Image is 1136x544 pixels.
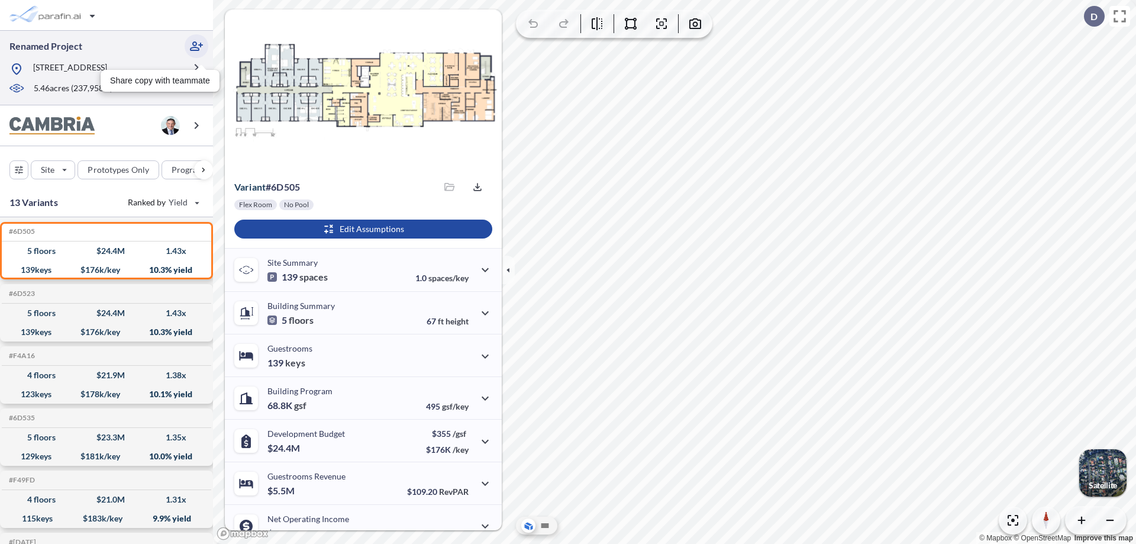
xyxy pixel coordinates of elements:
[7,476,35,484] h5: Click to copy the code
[289,314,314,326] span: floors
[267,301,335,311] p: Building Summary
[426,401,469,411] p: 495
[267,429,345,439] p: Development Budget
[9,117,95,135] img: BrandImage
[78,160,159,179] button: Prototypes Only
[217,527,269,540] a: Mapbox homepage
[88,164,149,176] p: Prototypes Only
[1089,481,1117,490] p: Satellite
[239,200,272,210] p: Flex Room
[118,193,207,212] button: Ranked by Yield
[110,75,210,87] p: Share copy with teammate
[267,257,318,268] p: Site Summary
[267,514,349,524] p: Net Operating Income
[41,164,54,176] p: Site
[979,534,1012,542] a: Mapbox
[1079,449,1127,497] img: Switcher Image
[443,529,469,539] span: margin
[267,386,333,396] p: Building Program
[267,357,305,369] p: 139
[9,195,58,210] p: 13 Variants
[284,200,309,210] p: No Pool
[267,271,328,283] p: 139
[267,442,302,454] p: $24.4M
[267,485,296,497] p: $5.5M
[1090,11,1098,22] p: D
[439,487,469,497] span: RevPAR
[428,273,469,283] span: spaces/key
[169,197,188,208] span: Yield
[407,487,469,497] p: $109.20
[453,445,469,455] span: /key
[415,273,469,283] p: 1.0
[426,445,469,455] p: $176K
[299,271,328,283] span: spaces
[453,429,466,439] span: /gsf
[267,343,312,353] p: Guestrooms
[7,352,35,360] h5: Click to copy the code
[446,316,469,326] span: height
[340,223,404,235] p: Edit Assumptions
[538,519,552,533] button: Site Plan
[267,314,314,326] p: 5
[426,429,469,439] p: $355
[162,160,225,179] button: Program
[7,414,35,422] h5: Click to copy the code
[267,400,306,411] p: 68.8K
[161,116,180,135] img: user logo
[7,289,35,298] h5: Click to copy the code
[1079,449,1127,497] button: Switcher ImageSatellite
[418,529,469,539] p: 45.0%
[172,164,205,176] p: Program
[234,181,300,193] p: # 6d505
[34,82,112,95] p: 5.46 acres ( 237,958 sf)
[9,40,82,53] p: Renamed Project
[33,62,107,76] p: [STREET_ADDRESS]
[234,181,266,192] span: Variant
[267,527,296,539] p: $2.5M
[438,316,444,326] span: ft
[1074,534,1133,542] a: Improve this map
[442,401,469,411] span: gsf/key
[521,519,535,533] button: Aerial View
[294,400,306,411] span: gsf
[285,357,305,369] span: keys
[1014,534,1071,542] a: OpenStreetMap
[427,316,469,326] p: 67
[7,227,35,236] h5: Click to copy the code
[31,160,75,179] button: Site
[267,471,346,481] p: Guestrooms Revenue
[234,220,492,239] button: Edit Assumptions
